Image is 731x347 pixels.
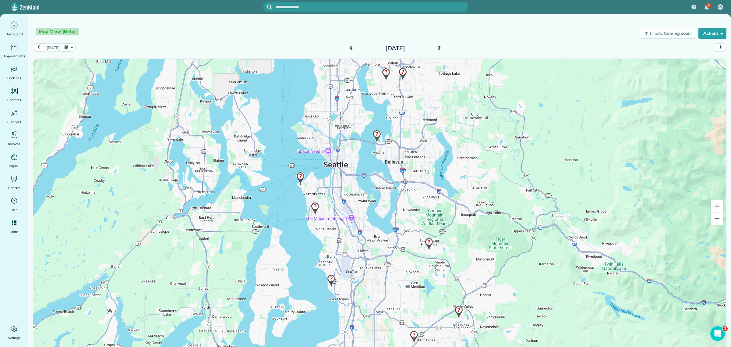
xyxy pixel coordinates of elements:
[723,326,728,331] span: 1
[44,43,62,52] button: [DATE]
[7,75,21,81] span: Bookings
[9,163,20,169] span: Payroll
[711,200,723,212] button: Zoom in
[357,45,433,52] h2: [DATE]
[698,28,726,39] button: Actions
[718,5,723,9] span: CV
[700,1,713,14] div: 7 unread notifications
[263,5,272,9] button: Focus search
[267,5,272,9] svg: Focus search
[2,174,26,191] a: Reports
[36,28,79,35] span: Map View (Beta)
[664,30,691,36] span: Coming soon
[715,43,726,52] button: next
[2,64,26,81] a: Bookings
[8,335,21,341] span: Settings
[5,31,23,37] span: Dashboard
[2,130,26,147] a: Invoices
[8,141,20,147] span: Invoices
[2,324,26,341] a: Settings
[7,97,21,103] span: Contacts
[11,207,18,213] span: Help
[650,30,663,36] span: Filters:
[710,326,725,341] iframe: Intercom live chat
[708,3,710,8] span: 7
[2,108,26,125] a: Cleaners
[10,229,18,235] span: More
[33,43,44,52] button: prev
[2,42,26,59] a: Appointments
[3,53,25,59] span: Appointments
[8,185,20,191] span: Reports
[2,152,26,169] a: Payroll
[711,213,723,225] button: Zoom out
[2,196,26,213] a: Help
[7,119,21,125] span: Cleaners
[2,86,26,103] a: Contacts
[2,20,26,37] a: Dashboard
